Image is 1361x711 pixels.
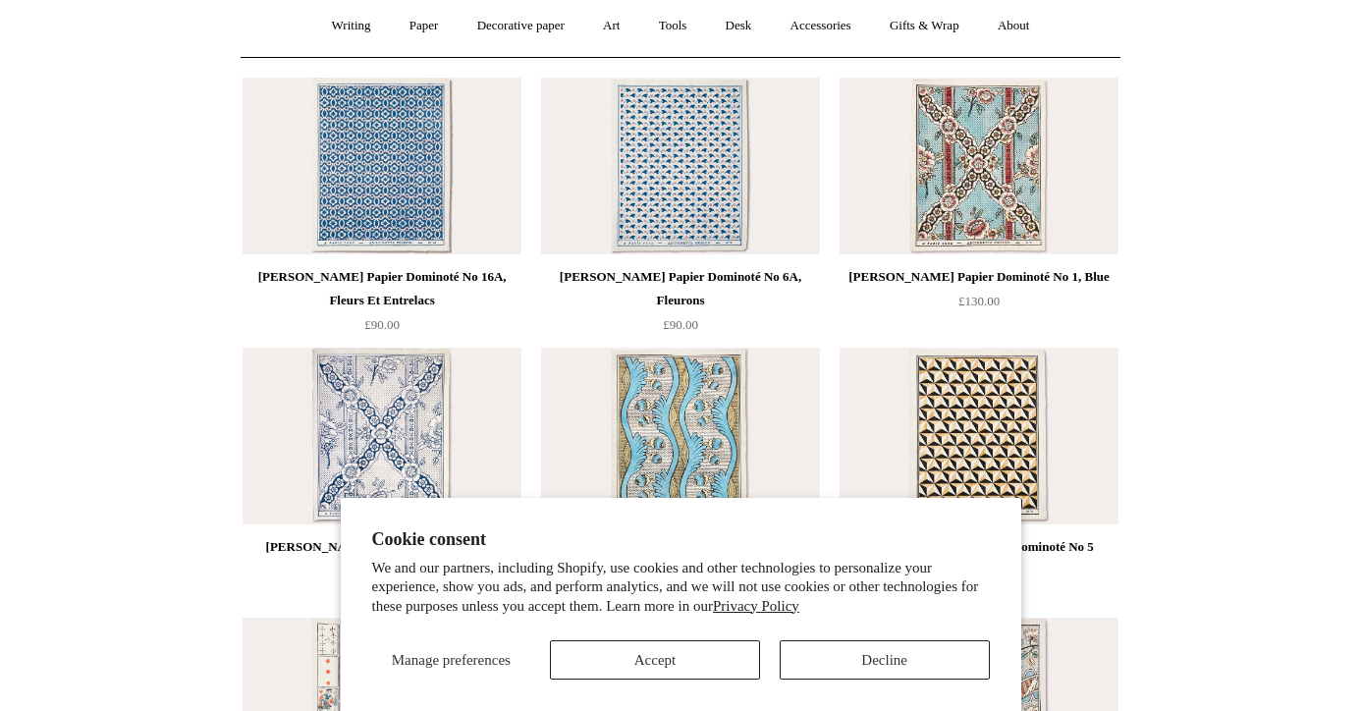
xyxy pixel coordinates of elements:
a: Antoinette Poisson Papier Dominoté No 5 Antoinette Poisson Papier Dominoté No 5 [840,348,1118,524]
div: [PERSON_NAME] Papier Dominoté No 16A, Fleurs Et Entrelacs [247,265,517,312]
img: Antoinette Poisson Papier Dominoté No 1, Indigo [243,348,521,524]
img: Antoinette Poisson Papier Dominoté No 1, Blue [840,78,1118,254]
span: £90.00 [663,317,698,332]
img: Antoinette Poisson Papier Dominoté No 2, Acorns [541,348,820,524]
img: Antoinette Poisson Papier Dominoté No 5 [840,348,1118,524]
button: Decline [780,640,990,680]
a: Antoinette Poisson Papier Dominoté No 1, Indigo Antoinette Poisson Papier Dominoté No 1, Indigo [243,348,521,524]
div: [PERSON_NAME] Papier Dominoté No 1, Indigo [247,535,517,582]
a: [PERSON_NAME] Papier Dominoté No 1, Indigo £75.00 [243,535,521,616]
img: Antoinette Poisson Papier Dominoté No 16A, Fleurs Et Entrelacs [243,78,521,254]
h2: Cookie consent [372,529,990,550]
p: We and our partners, including Shopify, use cookies and other technologies to personalize your ex... [372,559,990,617]
button: Accept [550,640,760,680]
a: Antoinette Poisson Papier Dominoté No 2, Acorns Antoinette Poisson Papier Dominoté No 2, Acorns [541,348,820,524]
button: Manage preferences [371,640,530,680]
span: £90.00 [364,317,400,332]
a: Antoinette Poisson Papier Dominoté No 16A, Fleurs Et Entrelacs Antoinette Poisson Papier Dominoté... [243,78,521,254]
a: Privacy Policy [713,598,799,614]
a: [PERSON_NAME] Papier Dominoté No 16A, Fleurs Et Entrelacs £90.00 [243,265,521,346]
a: Antoinette Poisson Papier Dominoté No 6A, Fleurons Antoinette Poisson Papier Dominoté No 6A, Fleu... [541,78,820,254]
span: Manage preferences [392,652,511,668]
img: Antoinette Poisson Papier Dominoté No 6A, Fleurons [541,78,820,254]
span: £130.00 [958,294,1000,308]
a: [PERSON_NAME] Papier Dominoté No 6A, Fleurons £90.00 [541,265,820,346]
a: Antoinette Poisson Papier Dominoté No 1, Blue Antoinette Poisson Papier Dominoté No 1, Blue [840,78,1118,254]
a: [PERSON_NAME] Papier Dominoté No 1, Blue £130.00 [840,265,1118,346]
div: [PERSON_NAME] Papier Dominoté No 6A, Fleurons [546,265,815,312]
div: [PERSON_NAME] Papier Dominoté No 1, Blue [844,265,1114,289]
